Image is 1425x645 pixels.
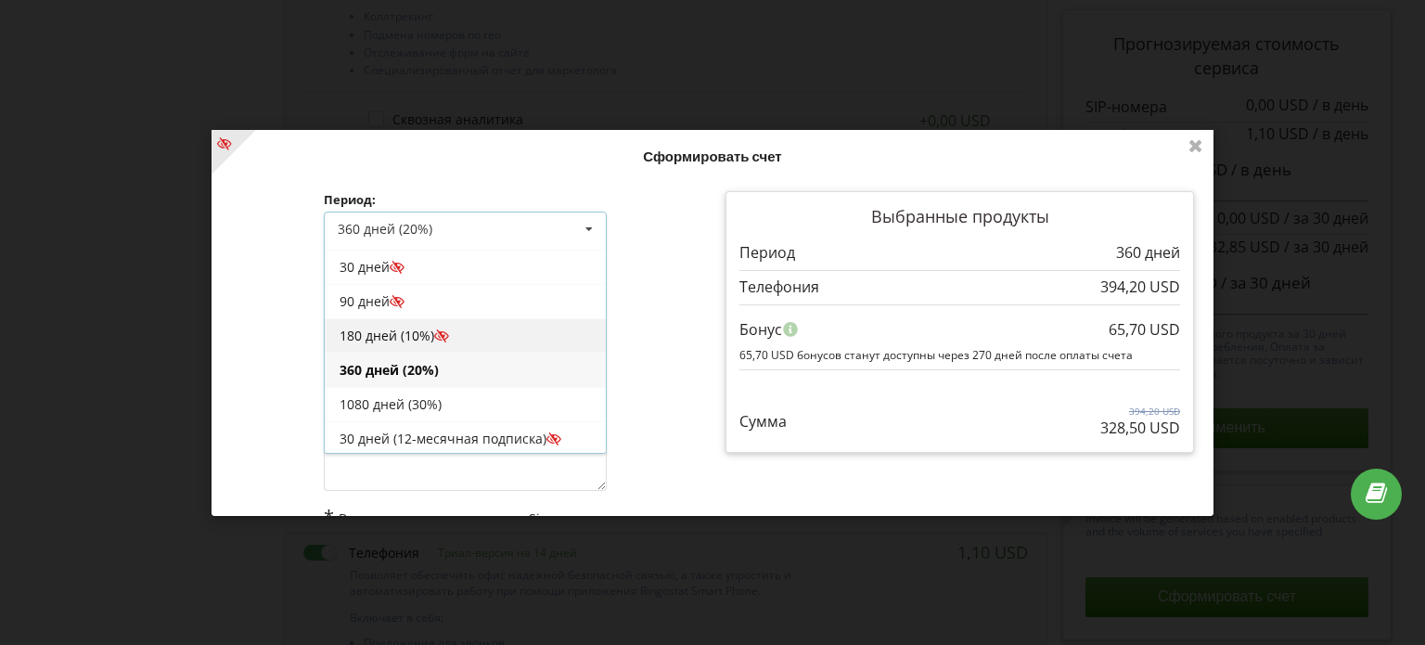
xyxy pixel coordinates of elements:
h4: Сформировать счет [231,147,1194,164]
div: 360 дней (20%) [338,223,432,236]
div: 180 дней (10%) [325,318,606,353]
p: 65,70 USD бонусов станут доступны через 270 дней после оплаты счета [739,347,1180,363]
div: 90 дней [325,284,606,318]
p: 394,20 USD [1100,277,1180,298]
p: 328,50 USD [1100,418,1180,439]
div: 1080 дней (30%) [325,387,606,421]
div: Бонус [739,311,1180,346]
p: 360 дней [1116,241,1180,263]
div: 30 дней (12-месячная подписка) [325,421,606,456]
div: 30 дней [325,250,606,284]
p: Выбранные продукты [739,205,1180,229]
div: 65,70 USD [1109,311,1180,346]
p: Период [739,241,795,263]
p: Телефония [739,277,819,298]
div: Возможность использования Sip-номеров, переадресации и отправки SMS предоставляется в рамках услу... [324,504,607,585]
p: Сумма [739,411,787,432]
div: 360 дней (20%) [325,353,606,387]
p: 394,20 USD [1100,405,1180,418]
label: Период: [324,191,607,208]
